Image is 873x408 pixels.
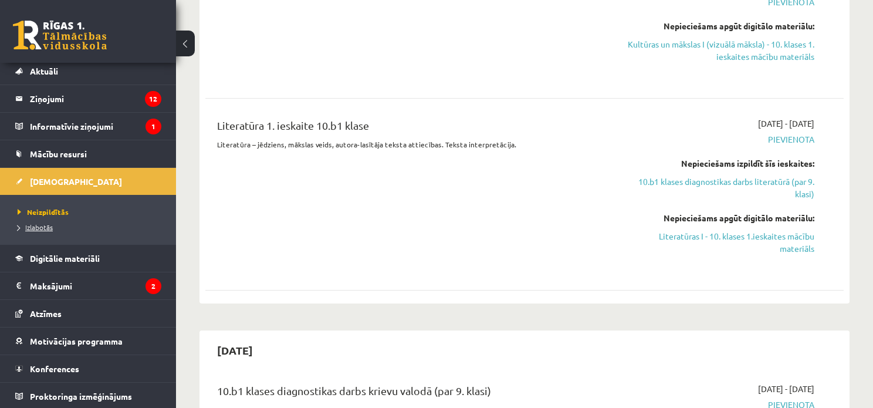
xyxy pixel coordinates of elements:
div: 10.b1 klases diagnostikas darbs krievu valodā (par 9. klasi) [217,383,610,404]
span: Digitālie materiāli [30,253,100,264]
legend: Informatīvie ziņojumi [30,113,161,140]
a: Motivācijas programma [15,328,161,355]
span: Atzīmes [30,308,62,319]
div: Nepieciešams izpildīt šīs ieskaites: [627,157,814,170]
a: Neizpildītās [18,207,164,217]
legend: Maksājumi [30,272,161,299]
span: Neizpildītās [18,207,69,217]
a: Digitālie materiāli [15,245,161,272]
div: Literatūra 1. ieskaite 10.b1 klase [217,117,610,139]
div: Nepieciešams apgūt digitālo materiālu: [627,212,814,224]
span: [DEMOGRAPHIC_DATA] [30,176,122,187]
a: Informatīvie ziņojumi1 [15,113,161,140]
span: Motivācijas programma [30,336,123,346]
p: Literatūra – jēdziens, mākslas veids, autora-lasītāja teksta attiecības. Teksta interpretācija. [217,139,610,150]
a: Izlabotās [18,222,164,232]
span: Aktuāli [30,66,58,76]
div: Nepieciešams apgūt digitālo materiālu: [627,20,814,32]
i: 2 [145,278,161,294]
h2: [DATE] [205,336,265,364]
span: Mācību resursi [30,149,87,159]
span: [DATE] - [DATE] [758,117,814,130]
i: 1 [145,119,161,134]
span: Pievienota [627,133,814,146]
span: Konferences [30,363,79,374]
a: [DEMOGRAPHIC_DATA] [15,168,161,195]
span: Izlabotās [18,222,53,232]
a: Maksājumi2 [15,272,161,299]
legend: Ziņojumi [30,85,161,112]
a: Mācību resursi [15,140,161,167]
a: 10.b1 klases diagnostikas darbs literatūrā (par 9. klasi) [627,176,814,200]
a: Atzīmes [15,300,161,327]
a: Rīgas 1. Tālmācības vidusskola [13,21,107,50]
a: Literatūras I - 10. klases 1.ieskaites mācību materiāls [627,230,814,255]
a: Konferences [15,355,161,382]
i: 12 [145,91,161,107]
a: Ziņojumi12 [15,85,161,112]
span: Proktoringa izmēģinājums [30,391,132,402]
span: [DATE] - [DATE] [758,383,814,395]
a: Kultūras un mākslas I (vizuālā māksla) - 10. klases 1. ieskaites mācību materiāls [627,38,814,63]
a: Aktuāli [15,58,161,85]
